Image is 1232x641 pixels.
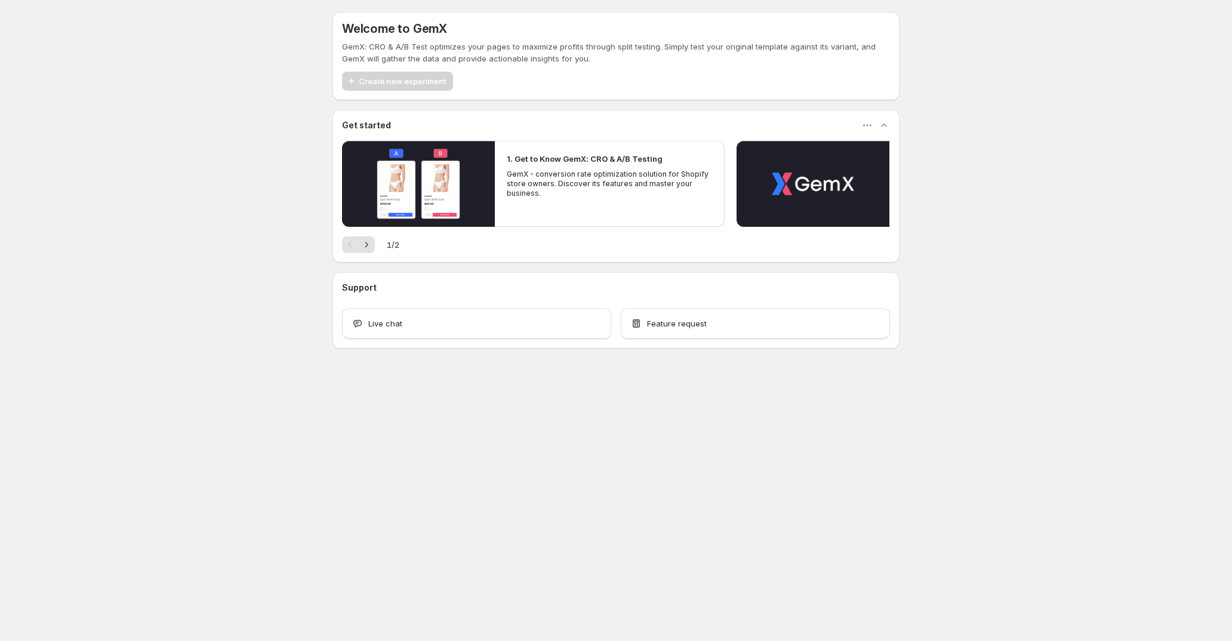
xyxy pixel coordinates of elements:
[342,282,377,294] h3: Support
[342,119,391,131] h3: Get started
[507,170,712,198] p: GemX - conversion rate optimization solution for Shopify store owners. Discover its features and ...
[368,318,402,329] span: Live chat
[387,239,399,251] span: 1 / 2
[342,21,447,36] h5: Welcome to GemX
[647,318,707,329] span: Feature request
[507,153,663,165] h2: 1. Get to Know GemX: CRO & A/B Testing
[342,41,890,64] p: GemX: CRO & A/B Test optimizes your pages to maximize profits through split testing. Simply test ...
